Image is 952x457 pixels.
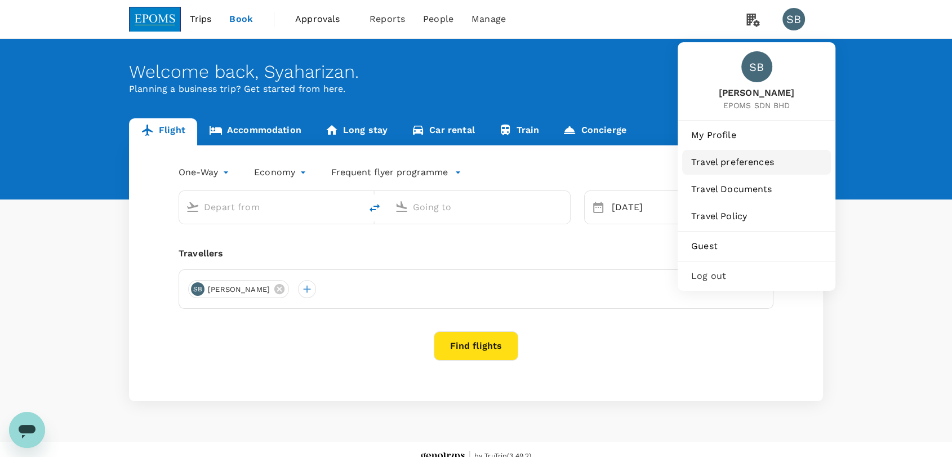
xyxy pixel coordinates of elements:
[682,234,831,259] a: Guest
[179,247,773,260] div: Travellers
[129,82,823,96] p: Planning a business trip? Get started from here.
[719,100,795,111] span: EPOMS SDN BHD
[313,118,399,145] a: Long stay
[691,239,822,253] span: Guest
[562,206,564,208] button: Open
[188,280,289,298] div: SB[PERSON_NAME]
[331,166,461,179] button: Frequent flyer programme
[204,198,337,216] input: Depart from
[682,177,831,202] a: Travel Documents
[551,118,638,145] a: Concierge
[423,12,453,26] span: People
[434,331,518,361] button: Find flights
[295,12,352,26] span: Approvals
[691,156,822,169] span: Travel preferences
[361,194,388,221] button: delete
[201,284,277,295] span: [PERSON_NAME]
[129,118,197,145] a: Flight
[197,118,313,145] a: Accommodation
[9,412,45,448] iframe: Button to launch messaging window
[331,166,448,179] p: Frequent flyer programme
[607,196,683,219] div: [DATE]
[691,128,822,142] span: My Profile
[370,12,405,26] span: Reports
[179,163,232,181] div: One-Way
[191,282,204,296] div: SB
[682,123,831,148] a: My Profile
[229,12,253,26] span: Book
[399,118,487,145] a: Car rental
[682,150,831,175] a: Travel preferences
[719,87,795,100] span: [PERSON_NAME]
[353,206,355,208] button: Open
[682,204,831,229] a: Travel Policy
[782,8,805,30] div: SB
[254,163,309,181] div: Economy
[487,118,551,145] a: Train
[129,61,823,82] div: Welcome back , Syaharizan .
[129,7,181,32] img: EPOMS SDN BHD
[691,183,822,196] span: Travel Documents
[691,210,822,223] span: Travel Policy
[741,51,772,82] div: SB
[691,269,822,283] span: Log out
[471,12,506,26] span: Manage
[190,12,212,26] span: Trips
[413,198,546,216] input: Going to
[682,264,831,289] div: Log out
